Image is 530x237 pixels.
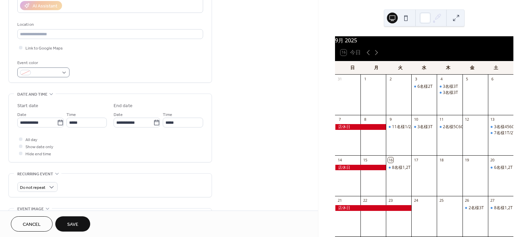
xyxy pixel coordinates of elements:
div: 金 [460,61,484,75]
div: 3名様456C [494,124,514,130]
div: 日 [340,61,365,75]
div: 24 [413,198,418,203]
div: 6名様1,2T [494,165,513,171]
span: Save [67,221,78,228]
div: 木 [436,61,460,75]
div: 14 [337,157,342,162]
div: 11 [439,117,444,122]
div: 7 [337,117,342,122]
div: 13 [490,117,495,122]
div: 11名様1/2/3T [386,124,411,130]
div: 22 [362,198,368,203]
div: 27 [490,198,495,203]
div: 8名様1,2T [488,205,513,211]
div: 25 [439,198,444,203]
div: 20 [490,157,495,162]
div: 7名様1T/2T [494,130,515,136]
button: Cancel [11,216,53,232]
div: 月 [364,61,388,75]
div: 2名様3T [463,205,488,211]
div: 火 [388,61,412,75]
span: Do not repeat [20,184,45,192]
div: 3名様456C [488,124,513,130]
div: 8 [362,117,368,122]
div: 6 [490,77,495,82]
span: Show date only [25,143,53,151]
div: 6名様2T [417,84,433,90]
div: 店休日 [335,165,386,171]
div: 21 [337,198,342,203]
div: 2 [388,77,393,82]
div: 15 [362,157,368,162]
span: Event image [17,205,44,213]
div: 3名様3T [437,90,462,96]
div: 5 [465,77,470,82]
span: Link to Google Maps [25,45,63,52]
div: 11名様1/2/3T [392,124,417,130]
div: Location [17,21,202,28]
div: 10 [413,117,418,122]
div: 18 [439,157,444,162]
div: 土 [484,61,508,75]
div: 12 [465,117,470,122]
span: Date and time [17,91,47,98]
div: 23 [388,198,393,203]
div: 7名様1T/2T [488,130,513,136]
span: All day [25,136,37,143]
div: 9 [388,117,393,122]
span: Time [163,111,172,118]
div: 3名様3T [411,124,437,130]
div: 8名様1,2T [386,165,411,171]
div: Start date [17,102,38,110]
div: 4 [439,77,444,82]
span: Cancel [23,221,41,228]
span: Recurring event [17,171,53,178]
div: End date [114,102,133,110]
span: Hide end time [25,151,51,158]
div: 8名様1,2T [494,205,513,211]
div: 3名様3T [443,84,458,90]
span: Date [17,111,26,118]
div: 19 [465,157,470,162]
div: 3名様3T [437,84,462,90]
div: 店休日 [335,124,386,130]
div: 3名様3T [417,124,433,130]
div: Event color [17,59,68,66]
div: 6名様2T [411,84,437,90]
div: 店休日 [335,205,411,211]
div: 2名様3T [469,205,484,211]
div: 31 [337,77,342,82]
div: 2名様5C6C [437,124,462,130]
div: 16 [388,157,393,162]
div: 水 [412,61,436,75]
div: 8名様1,2T [392,165,411,171]
div: 3 [413,77,418,82]
div: 9月 2025 [335,36,513,44]
span: Time [66,111,76,118]
div: 26 [465,198,470,203]
div: 6名様1,2T [488,165,513,171]
div: 2名様5C6C [443,124,464,130]
button: Save [55,216,90,232]
div: 17 [413,157,418,162]
span: Date [114,111,123,118]
div: 3名様3T [443,90,458,96]
div: 1 [362,77,368,82]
